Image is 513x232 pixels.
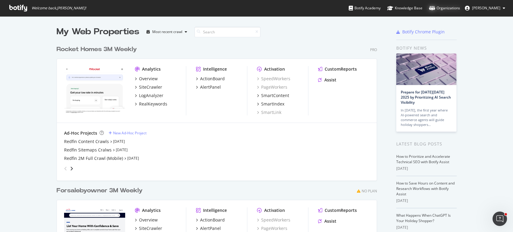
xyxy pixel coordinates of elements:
div: Overview [139,217,158,223]
a: ActionBoard [196,217,225,223]
div: Rocket Homes 3M Weekly [57,45,137,54]
a: How to Prioritize and Accelerate Technical SEO with Botify Assist [396,154,450,164]
a: RealKeywords [135,101,167,107]
a: SpeedWorkers [257,76,290,82]
a: Botify Chrome Plugin [396,29,445,35]
a: New Ad-Hoc Project [109,130,147,136]
a: How to Save Hours on Content and Research Workflows with Botify Assist [396,181,455,197]
div: SiteCrawler [139,225,162,231]
span: Welcome back, [PERSON_NAME] ! [32,6,86,11]
div: [DATE] [396,166,457,171]
div: New Ad-Hoc Project [113,130,147,136]
a: PageWorkers [257,84,287,90]
button: [PERSON_NAME] [460,3,510,13]
a: Assist [318,77,336,83]
div: Intelligence [203,66,227,72]
a: [DATE] [116,147,128,152]
div: Latest Blog Posts [396,141,457,147]
div: Assist [324,77,336,83]
div: Pro [370,47,377,52]
a: LogAnalyzer [135,93,163,99]
input: Search [194,27,261,37]
div: RealKeywords [139,101,167,107]
a: SmartIndex [257,101,284,107]
a: SiteCrawler [135,84,162,90]
div: Knowledge Base [387,5,422,11]
div: Analytics [142,207,161,213]
img: www.rocket.com [64,66,125,115]
div: Ad-Hoc Projects [64,130,97,136]
div: Activation [264,66,285,72]
div: [DATE] [396,198,457,203]
a: Overview [135,217,158,223]
div: In [DATE], the first year where AI-powered search and commerce agents will guide holiday shoppers… [401,108,452,127]
div: ActionBoard [200,76,225,82]
span: David Britton [472,5,500,11]
a: SmartLink [257,109,281,115]
div: CustomReports [325,207,357,213]
div: CustomReports [325,66,357,72]
a: Overview [135,76,158,82]
div: angle-left [62,164,70,173]
img: Prepare for Black Friday 2025 by Prioritizing AI Search Visibility [396,53,456,85]
div: Overview [139,76,158,82]
a: AlertPanel [196,225,221,231]
a: Redfin Content Crawls [64,139,109,145]
div: ActionBoard [200,217,225,223]
div: Intelligence [203,207,227,213]
div: Activation [264,207,285,213]
a: Redfin 2M Full Crawl (Mobile) [64,155,123,161]
a: CustomReports [318,207,357,213]
a: Assist [318,218,336,224]
div: AlertPanel [200,84,221,90]
div: Botify Academy [349,5,381,11]
a: Redfin Sitemaps Cralws [64,147,112,153]
a: PageWorkers [257,225,287,231]
a: ActionBoard [196,76,225,82]
div: Forsalebyowner 3M Weekly [57,186,143,195]
div: No Plan [362,188,377,194]
div: My Web Properties [57,26,139,38]
div: Botify news [396,45,457,51]
a: Prepare for [DATE][DATE] 2025 by Prioritizing AI Search Visibility [401,90,451,105]
div: SiteCrawler [139,84,162,90]
div: AlertPanel [200,225,221,231]
a: SiteCrawler [135,225,162,231]
a: Rocket Homes 3M Weekly [57,45,139,54]
div: LogAnalyzer [139,93,163,99]
div: SmartIndex [261,101,284,107]
div: Analytics [142,66,161,72]
a: What Happens When ChatGPT Is Your Holiday Shopper? [396,213,451,223]
a: SpeedWorkers [257,217,290,223]
a: [DATE] [113,139,125,144]
div: [DATE] [396,225,457,230]
div: Organizations [429,5,460,11]
div: Botify Chrome Plugin [402,29,445,35]
iframe: Intercom live chat [493,212,507,226]
a: Forsalebyowner 3M Weekly [57,186,145,195]
div: angle-right [70,166,74,172]
a: SmartContent [257,93,289,99]
div: Most recent crawl [152,30,182,34]
div: SmartContent [261,93,289,99]
a: [DATE] [127,156,139,161]
button: Most recent crawl [144,27,190,37]
a: AlertPanel [196,84,221,90]
div: Assist [324,218,336,224]
a: CustomReports [318,66,357,72]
